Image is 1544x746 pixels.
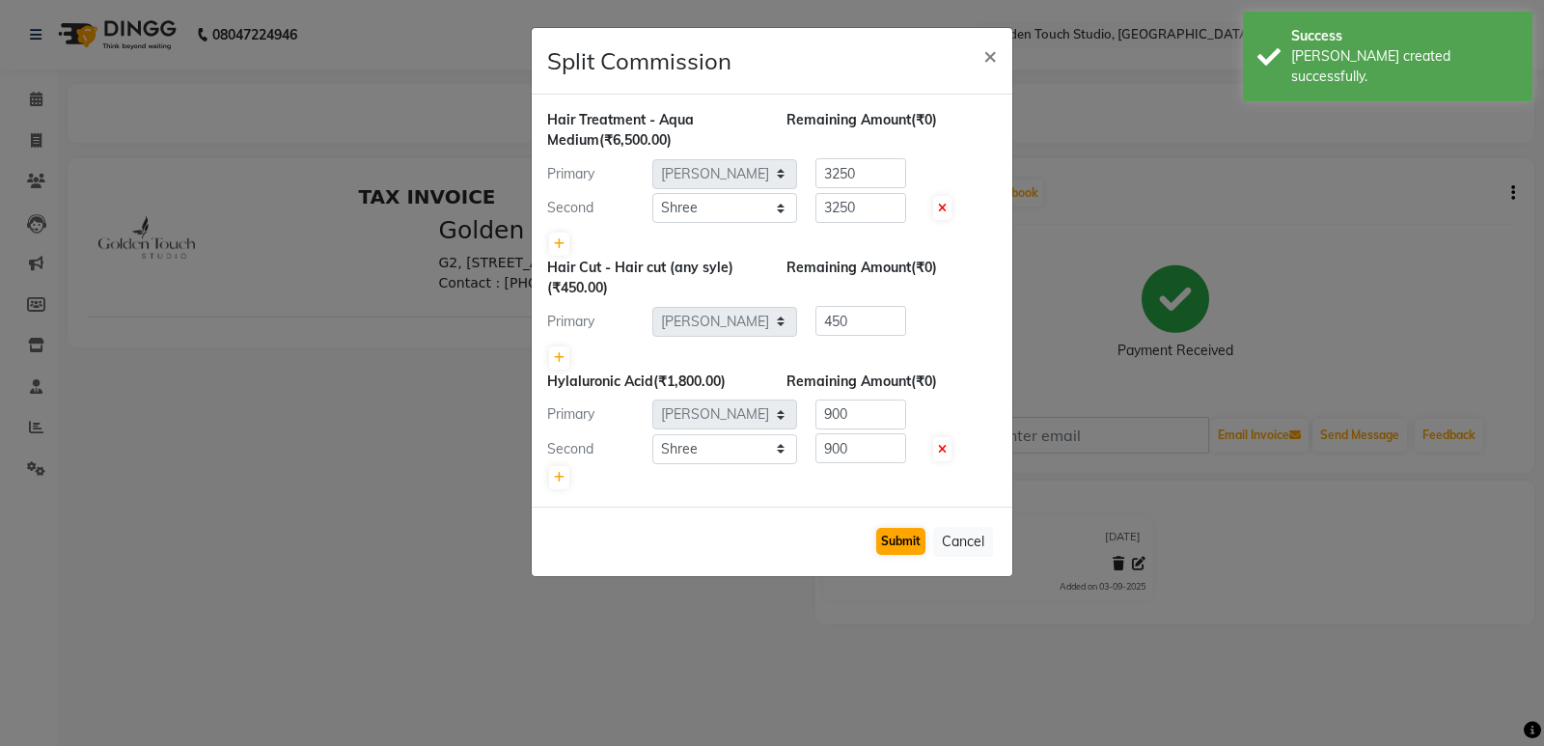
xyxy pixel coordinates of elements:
h3: Golden Touch Studio [352,39,670,68]
span: (₹0) [911,111,937,128]
span: (₹1,800.00) [653,373,726,390]
div: Primary [533,312,652,332]
span: Remaining Amount [786,259,911,276]
div: Second [533,198,652,218]
span: Remaining Amount [786,111,911,128]
div: Primary [533,164,652,184]
p: Contact : [PHONE_NUMBER] [352,96,670,116]
span: (₹450.00) [547,279,608,296]
div: Bill created successfully. [1291,46,1518,87]
span: Remaining Amount [786,373,911,390]
span: (₹6,500.00) [599,131,672,149]
button: Close [968,28,1012,82]
div: Success [1291,26,1518,46]
span: Hair Treatment - Aqua Medium [547,111,694,149]
span: (₹0) [911,373,937,390]
span: × [983,41,997,69]
div: Second [533,439,652,459]
h4: Split Commission [547,43,731,78]
p: G2, [STREET_ADDRESS] [352,75,670,96]
div: Primary [533,404,652,425]
span: Hylaluronic Acid [547,373,653,390]
button: Cancel [933,527,993,557]
button: Submit [876,528,925,555]
h2: TAX INVOICE [12,8,669,31]
span: Hair Cut - Hair cut (any syle) [547,259,733,276]
span: (₹0) [911,259,937,276]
